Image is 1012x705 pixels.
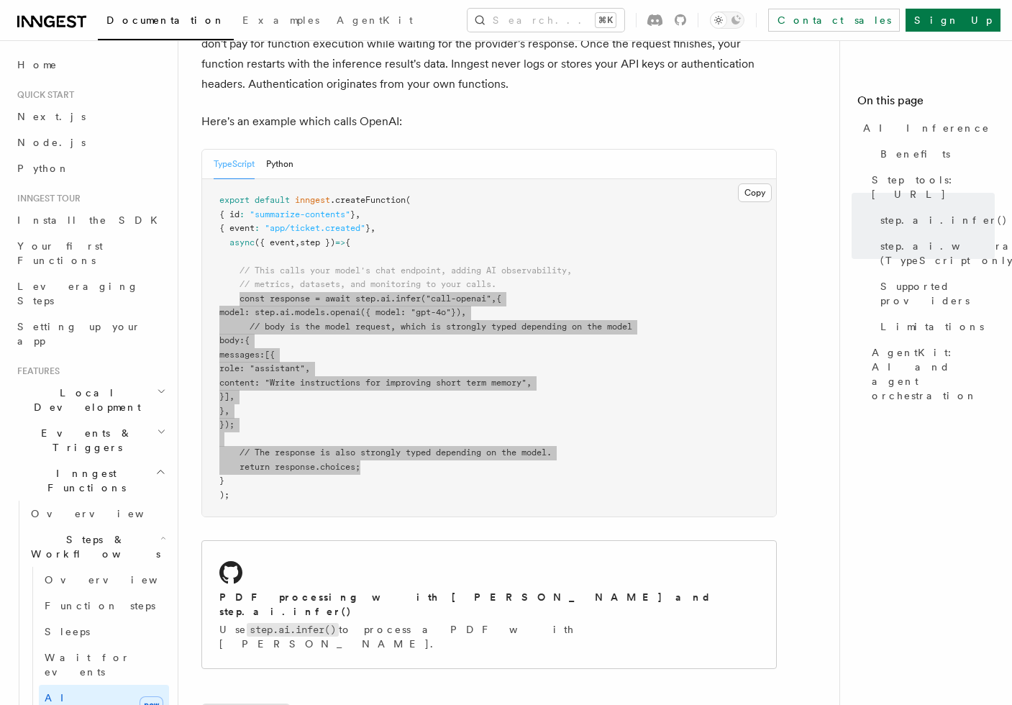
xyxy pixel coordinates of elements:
[875,273,995,314] a: Supported providers
[406,195,411,205] span: (
[330,195,406,205] span: .createFunction
[275,462,315,472] span: response
[12,466,155,495] span: Inngest Functions
[247,623,339,637] code: step.ai.infer()
[290,307,295,317] span: .
[305,363,310,373] span: ,
[872,173,995,201] span: Step tools: [URL]
[229,391,234,401] span: ,
[375,294,380,304] span: .
[596,13,616,27] kbd: ⌘K
[17,281,139,306] span: Leveraging Steps
[255,223,260,233] span: :
[265,350,275,360] span: [{
[738,183,772,202] button: Copy
[461,307,466,317] span: ,
[391,294,421,304] span: .infer
[863,121,990,135] span: AI Inference
[295,237,300,247] span: ,
[12,155,169,181] a: Python
[240,462,270,472] span: return
[219,622,759,651] p: Use to process a PDF with [PERSON_NAME].
[260,350,265,360] span: :
[245,307,250,317] span: :
[265,378,526,388] span: "Write instructions for improving short term memory"
[315,294,320,304] span: =
[240,279,496,289] span: // metrics, datasets, and monitoring to your calls.
[219,490,229,500] span: );
[280,307,290,317] span: ai
[866,340,995,409] a: AgentKit: AI and agent orchestration
[219,590,759,619] h2: PDF processing with [PERSON_NAME] and step.ai.infer()
[337,14,413,26] span: AgentKit
[710,12,744,29] button: Toggle dark mode
[219,307,245,317] span: model
[875,314,995,340] a: Limitations
[12,129,169,155] a: Node.js
[12,420,169,460] button: Events & Triggers
[45,626,90,637] span: Sleeps
[25,501,169,527] a: Overview
[355,209,360,219] span: ,
[39,619,169,645] a: Sleeps
[219,419,234,429] span: });
[240,335,245,345] span: :
[219,476,224,486] span: }
[365,223,370,233] span: }
[12,207,169,233] a: Install the SDK
[17,163,70,174] span: Python
[250,363,305,373] span: "assistant"
[25,532,160,561] span: Steps & Workflows
[355,294,375,304] span: step
[219,209,240,219] span: { id
[45,600,155,611] span: Function steps
[12,52,169,78] a: Home
[240,363,245,373] span: :
[875,141,995,167] a: Benefits
[39,645,169,685] a: Wait for events
[380,294,391,304] span: ai
[255,237,295,247] span: ({ event
[857,92,995,115] h4: On this page
[880,279,995,308] span: Supported providers
[295,307,325,317] span: models
[242,14,319,26] span: Examples
[17,137,86,148] span: Node.js
[98,4,234,40] a: Documentation
[219,350,260,360] span: messages
[875,207,995,233] a: step.ai.infer()
[880,147,950,161] span: Benefits
[106,14,225,26] span: Documentation
[12,104,169,129] a: Next.js
[872,345,995,403] span: AgentKit: AI and agent orchestration
[240,447,552,458] span: // The response is also strongly typed depending on the model.
[201,112,777,132] p: Here's an example which calls OpenAI:
[17,240,103,266] span: Your first Functions
[219,378,255,388] span: content
[12,193,81,204] span: Inngest tour
[421,294,426,304] span: (
[270,294,310,304] span: response
[201,540,777,669] a: PDF processing with [PERSON_NAME] and step.ai.infer()Usestep.ai.infer()to process a PDF with [PER...
[201,14,777,94] p: On serverless environments, your function is not executing while the request is in progress — whi...
[411,307,451,317] span: "gpt-4o"
[17,111,86,122] span: Next.js
[219,195,250,205] span: export
[31,508,179,519] span: Overview
[12,273,169,314] a: Leveraging Steps
[325,307,360,317] span: .openai
[426,294,491,304] span: "call-openai"
[12,460,169,501] button: Inngest Functions
[17,214,166,226] span: Install the SDK
[880,319,984,334] span: Limitations
[255,378,260,388] span: :
[315,462,360,472] span: .choices;
[250,209,350,219] span: "summarize-contents"
[12,380,169,420] button: Local Development
[240,265,572,276] span: // This calls your model's chat endpoint, adding AI observability,
[350,209,355,219] span: }
[12,233,169,273] a: Your first Functions
[45,652,130,678] span: Wait for events
[240,294,265,304] span: const
[245,335,250,345] span: {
